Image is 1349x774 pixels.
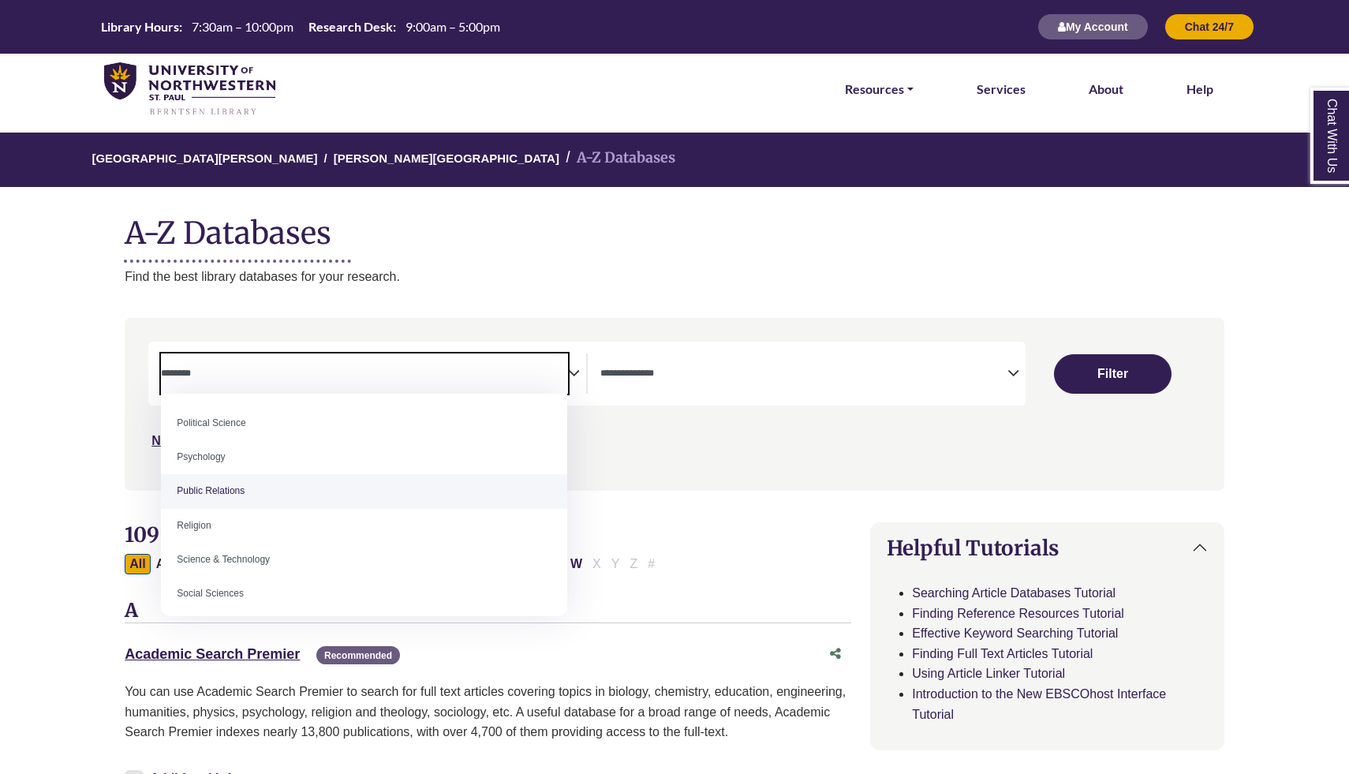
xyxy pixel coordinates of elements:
[1037,13,1149,40] button: My Account
[161,509,567,543] li: Religion
[977,79,1026,99] a: Services
[1089,79,1123,99] a: About
[161,543,567,577] li: Science & Technology
[125,267,1224,287] p: Find the best library databases for your research.
[95,18,183,35] th: Library Hours:
[95,18,506,33] table: Hours Today
[192,19,293,34] span: 7:30am – 10:00pm
[1037,20,1149,33] a: My Account
[912,586,1115,600] a: Searching Article Databases Tutorial
[161,368,568,381] textarea: Search
[95,18,506,36] a: Hours Today
[845,79,914,99] a: Resources
[871,523,1224,573] button: Helpful Tutorials
[820,639,851,669] button: Share this database
[302,18,397,35] th: Research Desk:
[912,647,1093,660] a: Finding Full Text Articles Tutorial
[316,646,400,664] span: Recommended
[912,687,1166,721] a: Introduction to the New EBSCOhost Interface Tutorial
[161,577,567,611] li: Social Sciences
[161,474,567,508] li: Public Relations
[1164,13,1254,40] button: Chat 24/7
[161,440,567,474] li: Psychology
[334,149,559,165] a: [PERSON_NAME][GEOGRAPHIC_DATA]
[125,133,1224,187] nav: breadcrumb
[600,368,1007,381] textarea: Search
[125,203,1224,251] h1: A-Z Databases
[1186,79,1213,99] a: Help
[912,607,1124,620] a: Finding Reference Resources Tutorial
[104,62,275,117] img: library_home
[125,556,661,570] div: Alpha-list to filter by first letter of database name
[125,554,150,574] button: All
[566,554,587,574] button: Filter Results W
[161,406,567,440] li: Political Science
[125,318,1224,490] nav: Search filters
[151,554,170,574] button: Filter Results A
[125,600,851,623] h3: A
[125,682,851,742] p: You can use Academic Search Premier to search for full text articles covering topics in biology, ...
[151,434,526,447] a: Not sure where to start? Check our Recommended Databases.
[1054,354,1171,394] button: Submit for Search Results
[1164,20,1254,33] a: Chat 24/7
[559,147,675,170] li: A-Z Databases
[92,149,317,165] a: [GEOGRAPHIC_DATA][PERSON_NAME]
[912,626,1118,640] a: Effective Keyword Searching Tutorial
[912,667,1065,680] a: Using Article Linker Tutorial
[125,646,300,662] a: Academic Search Premier
[125,522,267,548] span: 109 Databases
[405,19,500,34] span: 9:00am – 5:00pm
